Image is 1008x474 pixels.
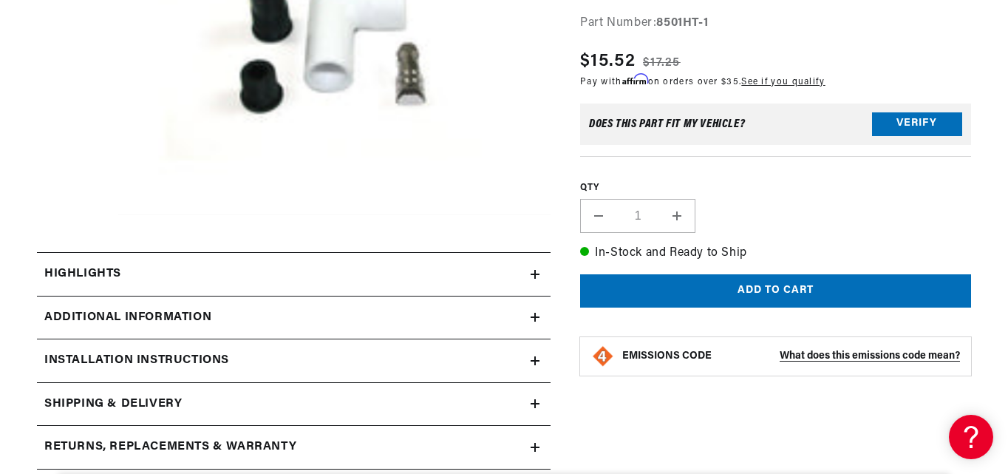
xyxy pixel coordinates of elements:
[656,17,708,29] strong: 8501HT-1
[622,351,712,362] strong: EMISSIONS CODE
[44,438,296,457] h2: Returns, Replacements & Warranty
[643,54,681,72] s: $17.25
[589,118,745,130] div: Does This part fit My vehicle?
[44,308,211,328] h2: Additional Information
[780,351,960,362] strong: What does this emissions code mean?
[622,350,960,363] button: EMISSIONS CODEWhat does this emissions code mean?
[37,383,551,426] summary: Shipping & Delivery
[741,78,825,87] a: See if you qualify - Learn more about Affirm Financing (opens in modal)
[37,297,551,339] summary: Additional Information
[591,345,615,368] img: Emissions code
[580,14,971,33] div: Part Number:
[44,351,229,370] h2: Installation instructions
[622,74,648,85] span: Affirm
[580,48,636,75] span: $15.52
[37,426,551,469] summary: Returns, Replacements & Warranty
[37,339,551,382] summary: Installation instructions
[580,182,971,194] label: QTY
[580,244,971,263] p: In-Stock and Ready to Ship
[872,112,962,136] button: Verify
[580,75,825,89] p: Pay with on orders over $35.
[580,274,971,308] button: Add to cart
[44,265,121,284] h2: Highlights
[37,253,551,296] summary: Highlights
[44,395,182,414] h2: Shipping & Delivery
